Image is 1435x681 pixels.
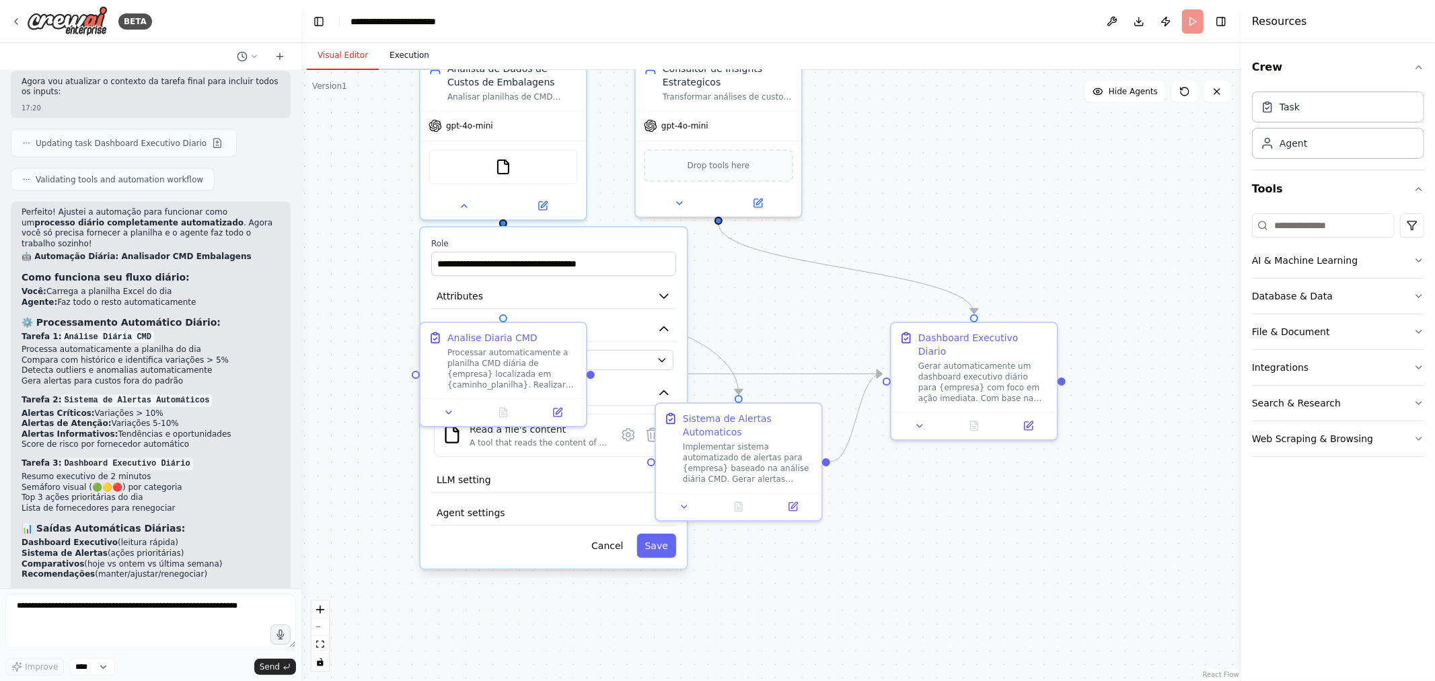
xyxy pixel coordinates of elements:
strong: Recomendações [22,570,95,579]
button: Open in side panel [770,499,816,515]
span: Attributes [437,289,483,303]
nav: breadcrumb [351,15,474,28]
button: Hide right sidebar [1212,12,1230,31]
strong: Alertas de Atenção: [22,419,111,429]
strong: 📊 Saídas Automáticas Diárias: [22,524,185,534]
button: AI & Machine Learning [1252,243,1424,278]
button: Execution [379,42,440,70]
strong: Dashboard Executivo [22,538,118,548]
button: Model [431,317,676,342]
li: Variações > 10% [22,409,280,420]
li: Lista de fornecedores para renegociar [22,504,280,515]
li: Processa automaticamente a planilha do dia [22,345,280,356]
button: Click to speak your automation idea [270,624,291,645]
code: Análise Diária CMD [61,331,154,343]
div: Tools [1252,208,1424,468]
div: Sistema de Alertas AutomaticosImplementar sistema automatizado de alertas para {empresa} baseado ... [655,402,823,522]
li: Compara com histórico e identifica variações > 5% [22,356,280,367]
strong: Alertas Informativos: [22,430,118,439]
button: Cancel [583,534,631,558]
p: Agora vou atualizar o contexto da tarefa final para incluir todos os inputs: [22,77,280,98]
span: Validating tools and automation workflow [36,174,203,185]
div: Read a file's content [470,423,608,436]
div: Analise Diaria CMDProcessar automaticamente a planilha CMD diária de {empresa} localizada em {cam... [419,322,587,427]
li: Carrega a planilha Excel do dia [22,287,280,297]
button: Send [254,659,296,675]
li: (manter/ajustar/renegociar) [22,570,280,581]
div: Dashboard Executivo Diario [918,331,1049,358]
li: Variações 5-10% [22,419,280,430]
div: Gerar automaticamente um dashboard executivo diário para {empresa} com foco em ação imediata. Com... [918,361,1049,404]
button: Switch to previous chat [231,48,264,65]
button: Web Scraping & Browsing [1252,421,1424,456]
div: 17:20 [22,103,280,113]
span: Agent settings [437,506,505,519]
button: Integrations [1252,350,1424,385]
div: File & Document [1252,325,1330,338]
strong: Agente: [22,297,57,307]
div: React Flow controls [311,601,329,671]
code: Dashboard Executivo Diário [61,458,192,470]
div: Consultor de Insights Estrategicos [663,62,793,89]
div: Processar automaticamente a planilha CMD diária de {empresa} localizada em {caminho_planilha}. Re... [447,347,578,390]
button: No output available [475,404,532,421]
button: toggle interactivity [311,653,329,671]
button: Tools [1252,170,1424,208]
strong: Comparativos [22,560,84,569]
li: Semáforo visual (🟢🟡🔴) por categoria [22,483,280,494]
span: Drop tools here [688,159,750,172]
button: Search & Research [1252,386,1424,421]
li: Faz todo o resto automaticamente [22,297,280,308]
g: Edge from fbb1ca41-354d-498f-a885-fa0c87b8f190 to 3960c513-9f2d-4f29-aa8d-f0bd3a966751 [595,367,882,381]
div: A tool that reads the content of a file. To use this tool, provide a 'file_path' parameter with t... [470,437,608,448]
button: fit view [311,636,329,653]
button: Hide left sidebar [309,12,328,31]
strong: Você: [22,287,46,296]
strong: Alertas Críticos: [22,409,95,419]
span: LLM setting [437,473,491,487]
div: Version 1 [312,81,347,92]
p: Perfeito! Ajustei a automação para funcionar como um . Agora você só precisa fornecer a planilha ... [22,207,280,249]
a: React Flow attribution [1203,671,1239,678]
g: Edge from 19c656f8-4d5e-4e6e-a088-002f98dc889a to 3960c513-9f2d-4f29-aa8d-f0bd3a966751 [712,223,981,314]
button: Start a new chat [269,48,291,65]
div: Integrations [1252,361,1309,374]
strong: Tarefa 2: [22,396,212,405]
g: Edge from d59534d1-0ea3-451c-83d4-23f0264745f2 to 74fa35e0-b938-4b41-a380-ab070b735ae9 [496,225,745,394]
div: AI & Machine Learning [1252,254,1358,267]
li: Gera alertas para custos fora do padrão [22,377,280,388]
div: Analista de Dados de Custos de Embalagens [447,62,578,89]
button: No output available [946,418,1003,434]
span: gpt-4o-mini [446,120,493,131]
img: Logo [27,6,108,36]
div: BETA [118,13,152,30]
button: Delete tool [640,423,665,447]
button: Hide Agents [1084,81,1166,102]
li: (hoje vs ontem vs última semana) [22,560,280,571]
strong: Tarefa 3: [22,459,193,468]
span: Send [260,661,280,672]
li: (leitura rápida) [22,538,280,549]
strong: Tarefa 1: [22,332,154,341]
button: Agent settings [431,501,676,526]
g: Edge from 74fa35e0-b938-4b41-a380-ab070b735ae9 to 3960c513-9f2d-4f29-aa8d-f0bd3a966751 [831,367,882,468]
button: Database & Data [1252,279,1424,314]
button: zoom out [311,618,329,636]
div: Database & Data [1252,289,1333,303]
button: No output available [710,499,768,515]
button: LLM setting [431,468,676,493]
li: Tendências e oportunidades [22,430,280,441]
li: Score de risco por fornecedor automático [22,440,280,451]
div: Task [1280,100,1300,114]
button: Open in side panel [505,198,581,214]
div: Dashboard Executivo DiarioGerar automaticamente um dashboard executivo diário para {empresa} com ... [890,322,1058,441]
button: zoom in [311,601,329,618]
div: Analise Diaria CMD [447,331,538,345]
div: Crew [1252,86,1424,170]
span: Hide Agents [1109,86,1158,97]
li: (ações prioritárias) [22,549,280,560]
h4: Resources [1252,13,1307,30]
div: Transformar análises de custos de embalagens em insights estratégicos acionáveis, fornecendo reco... [663,92,793,102]
div: Sistema de Alertas Automaticos [683,412,813,439]
span: Updating task Dashboard Executivo Diario [36,138,207,149]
